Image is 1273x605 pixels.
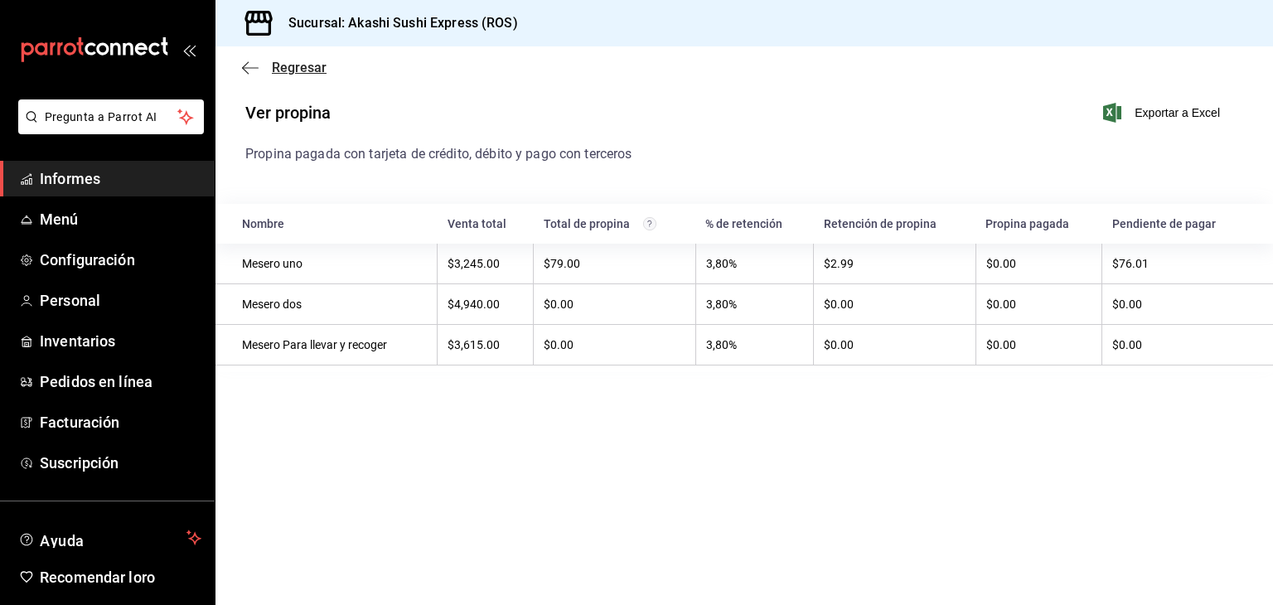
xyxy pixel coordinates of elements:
[986,257,1016,270] font: $0.00
[288,15,518,31] font: Sucursal: Akashi Sushi Express (ROS)
[245,103,331,123] font: Ver propina
[40,292,100,309] font: Personal
[40,454,119,472] font: Suscripción
[245,146,632,162] font: Propina pagada con tarjeta de crédito, débito y pago con terceros
[1112,257,1149,270] font: $76.01
[824,298,854,311] font: $0.00
[824,257,854,270] font: $2.99
[40,569,155,586] font: Recomendar loro
[544,257,580,270] font: $79.00
[40,251,135,269] font: Configuración
[986,298,1016,311] font: $0.00
[1112,338,1142,351] font: $0.00
[45,110,157,123] font: Pregunta a Parrot AI
[448,298,500,311] font: $4,940.00
[242,338,387,351] font: Mesero Para llevar y recoger
[986,338,1016,351] font: $0.00
[544,217,630,230] font: Total de propina
[242,298,302,311] font: Mesero dos
[242,257,303,270] font: Mesero uno
[242,60,327,75] button: Regresar
[40,373,152,390] font: Pedidos en línea
[448,338,500,351] font: $3,615.00
[40,170,100,187] font: Informes
[705,217,782,230] font: % de retención
[242,217,284,230] font: Nombre
[40,211,79,228] font: Menú
[272,60,327,75] font: Regresar
[824,217,937,230] font: Retención de propina
[706,298,737,311] font: 3,80%
[544,298,574,311] font: $0.00
[40,414,119,431] font: Facturación
[824,338,854,351] font: $0.00
[40,532,85,549] font: Ayuda
[706,257,737,270] font: 3,80%
[1112,298,1142,311] font: $0.00
[448,257,500,270] font: $3,245.00
[985,217,1069,230] font: Propina pagada
[182,43,196,56] button: abrir_cajón_menú
[40,332,115,350] font: Inventarios
[12,120,204,138] a: Pregunta a Parrot AI
[448,217,506,230] font: Venta total
[1135,106,1220,119] font: Exportar a Excel
[1112,217,1216,230] font: Pendiente de pagar
[18,99,204,134] button: Pregunta a Parrot AI
[1106,103,1220,123] button: Exportar a Excel
[544,338,574,351] font: $0.00
[706,338,737,351] font: 3,80%
[643,217,656,230] svg: Total de propinas cobradas con el Punto de Venta y Terminal Pay antes de comisiones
